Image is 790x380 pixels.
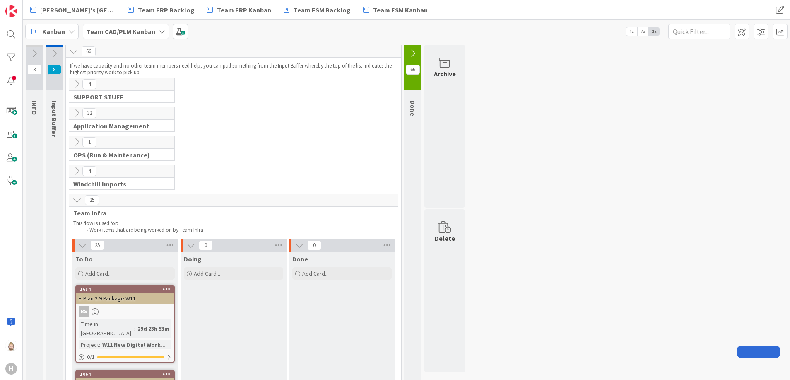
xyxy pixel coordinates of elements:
[409,100,417,116] span: Done
[373,5,428,15] span: Team ESM Kanban
[76,286,174,293] div: 1614
[85,195,99,205] span: 25
[79,319,134,338] div: Time in [GEOGRAPHIC_DATA]
[87,27,155,36] b: Team CAD/PLM Kanban
[90,240,104,250] span: 25
[434,69,456,79] div: Archive
[30,100,39,115] span: INFO
[27,65,41,75] span: 3
[42,27,65,36] span: Kanban
[40,5,116,15] span: [PERSON_NAME]'s [GEOGRAPHIC_DATA]
[668,24,730,39] input: Quick Filter...
[217,5,271,15] span: Team ERP Kanban
[100,340,168,349] div: W11 New Digital Work...
[25,2,120,17] a: [PERSON_NAME]'s [GEOGRAPHIC_DATA]
[99,340,100,349] span: :
[75,285,175,363] a: 1614E-Plan 2.9 Package W11RSTime in [GEOGRAPHIC_DATA]:29d 23h 53mProject:W11 New Digital Work...0/1
[637,27,648,36] span: 2x
[73,151,164,159] span: OPS (Run & Maintenance)
[5,5,17,17] img: Visit kanbanzone.com
[82,227,394,233] li: Work items that are being worked on by Team Infra
[76,352,174,362] div: 0/1
[406,65,420,75] span: 66
[279,2,356,17] a: Team ESM Backlog
[202,2,276,17] a: Team ERP Kanban
[135,324,171,333] div: 29d 23h 53m
[123,2,200,17] a: Team ERP Backlog
[82,46,96,56] span: 66
[82,166,96,176] span: 4
[358,2,433,17] a: Team ESM Kanban
[626,27,637,36] span: 1x
[138,5,195,15] span: Team ERP Backlog
[73,209,388,217] span: Team Infra
[85,270,112,277] span: Add Card...
[5,340,17,351] img: Rv
[87,353,95,361] span: 0 / 1
[5,363,17,375] div: H
[302,270,329,277] span: Add Card...
[134,324,135,333] span: :
[82,79,96,89] span: 4
[76,286,174,304] div: 1614E-Plan 2.9 Package W11
[75,255,93,263] span: To Do
[73,220,394,227] p: This flow is used for:
[79,340,99,349] div: Project
[648,27,660,36] span: 3x
[307,240,321,250] span: 0
[50,100,58,137] span: Input Buffer
[47,65,61,75] span: 8
[199,240,213,250] span: 0
[435,233,455,243] div: Delete
[184,255,202,263] span: Doing
[80,286,174,292] div: 1614
[76,293,174,304] div: E-Plan 2.9 Package W11
[82,137,96,147] span: 1
[73,180,164,188] span: Windchill Imports
[73,122,164,130] span: Application Management
[194,270,220,277] span: Add Card...
[70,63,397,76] p: If we have capacity and no other team members need help, you can pull something from the Input Bu...
[292,255,308,263] span: Done
[80,371,174,377] div: 1064
[82,108,96,118] span: 32
[76,370,174,378] div: 1064
[76,306,174,317] div: RS
[79,306,89,317] div: RS
[73,93,164,101] span: SUPPORT STUFF
[294,5,351,15] span: Team ESM Backlog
